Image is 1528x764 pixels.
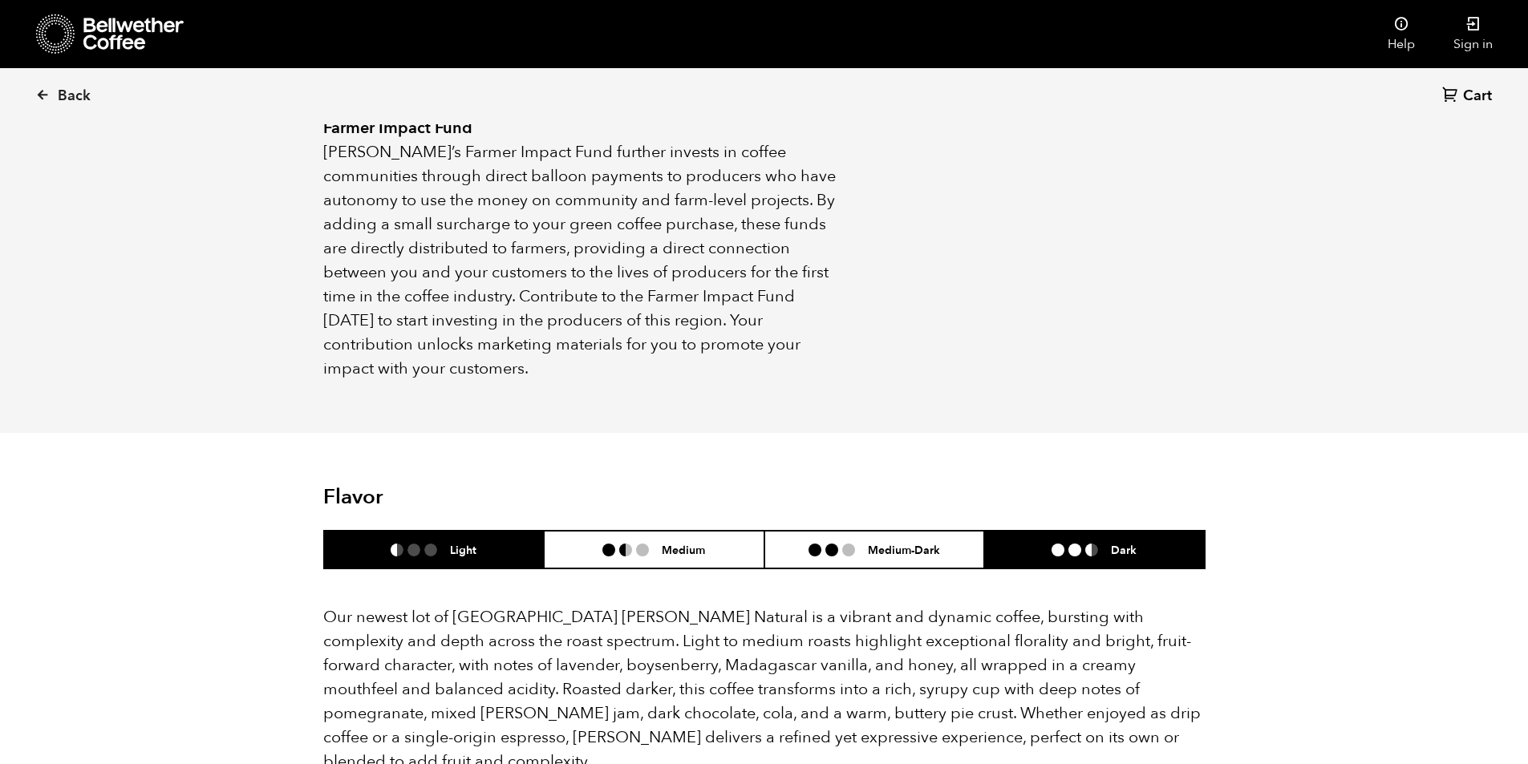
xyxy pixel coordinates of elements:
a: Cart [1442,86,1496,107]
h6: Medium-Dark [868,543,940,556]
strong: Farmer Impact Fund [323,117,472,139]
h6: Light [450,543,476,556]
span: Back [58,87,91,106]
h6: Medium [662,543,705,556]
h6: Dark [1111,543,1137,556]
span: Cart [1463,87,1492,106]
h2: Flavor [323,485,618,510]
span: [PERSON_NAME]’s Farmer Impact Fund further invests in coffee communities through direct balloon p... [323,141,836,379]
